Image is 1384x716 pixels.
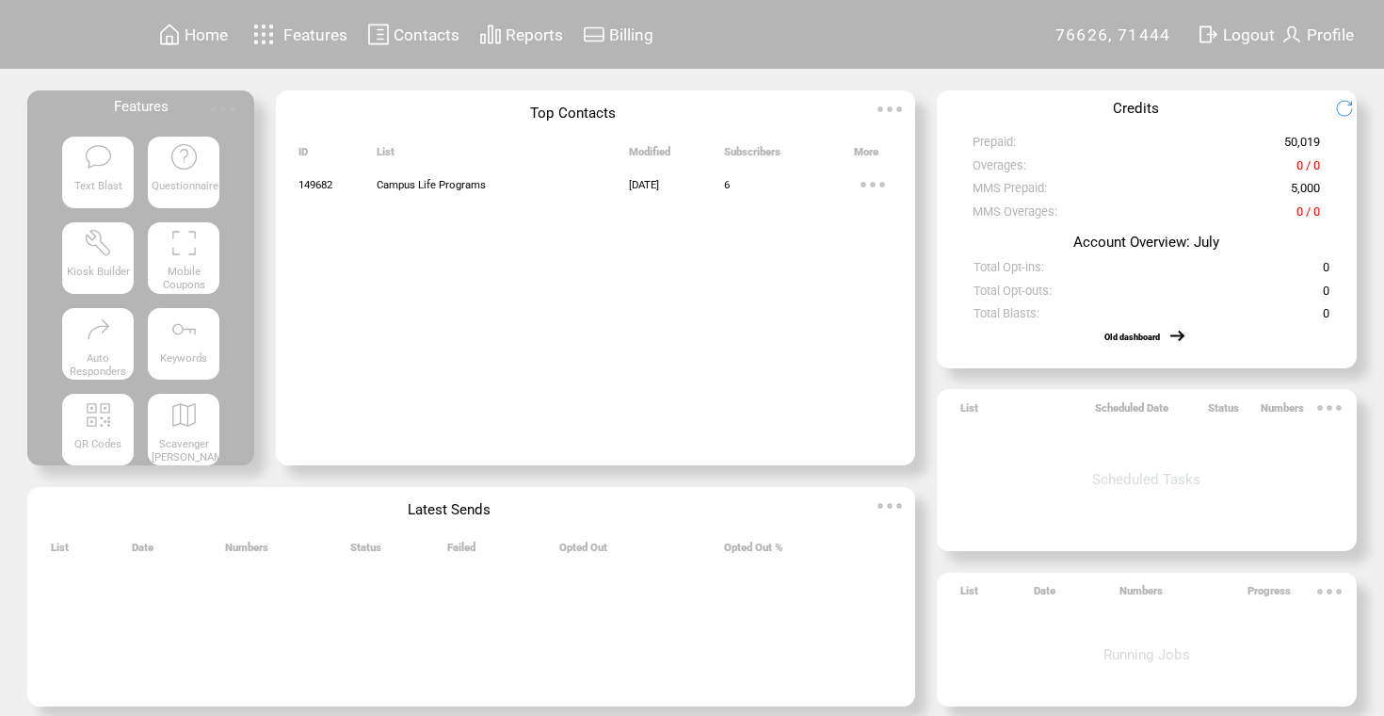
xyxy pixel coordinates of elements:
span: Kiosk Builder [67,265,130,278]
img: ellypsis.svg [1311,389,1348,427]
span: List [377,145,394,166]
span: Progress [1247,584,1291,605]
a: Scavenger [PERSON_NAME] [148,394,219,465]
span: QR Codes [74,437,121,450]
span: Prepaid: [973,135,1016,156]
a: Auto Responders [62,308,134,380]
img: chart.svg [479,23,502,46]
span: Latest Sends [408,501,491,518]
span: List [960,584,978,605]
span: Contacts [394,25,459,44]
img: keywords.svg [169,315,199,344]
span: Total Blasts: [974,306,1039,328]
img: profile.svg [1280,23,1303,46]
span: Home [185,25,228,44]
img: contacts.svg [367,23,390,46]
span: Running Jobs [1103,646,1190,663]
span: Modified [629,145,670,166]
span: 0 [1323,260,1329,282]
img: ellypsis.svg [1311,573,1348,610]
img: refresh.png [1335,99,1368,118]
img: exit.svg [1197,23,1219,46]
span: List [51,541,69,561]
a: Logout [1194,20,1278,49]
span: Questionnaire [152,179,218,192]
span: Billing [609,25,653,44]
img: auto-responders.svg [84,315,113,344]
span: Opted Out % [724,541,782,561]
span: Reports [506,25,563,44]
a: Contacts [364,20,462,49]
span: Campus Life Programs [377,178,486,191]
img: coupons.svg [169,228,199,257]
span: ID [298,145,308,166]
span: List [960,401,978,422]
a: Text Blast [62,137,134,208]
span: MMS Overages: [973,204,1057,226]
span: Scheduled Date [1095,401,1168,422]
a: Old dashboard [1104,333,1160,342]
a: Keywords [148,308,219,380]
img: scavenger.svg [169,400,199,430]
span: 76626, 71444 [1055,25,1171,44]
span: Overages: [973,158,1026,180]
span: Profile [1307,25,1354,44]
span: Total Opt-outs: [974,284,1052,305]
span: 0 [1323,284,1329,305]
span: 149682 [298,178,332,191]
span: 0 [1323,306,1329,328]
span: Numbers [1119,584,1163,605]
span: 0 / 0 [1296,204,1320,226]
span: Features [114,98,169,115]
span: Account Overview: July [1073,234,1219,251]
img: features.svg [248,19,281,50]
span: Mobile Coupons [163,265,205,291]
span: Opted Out [559,541,607,561]
span: Logout [1223,25,1275,44]
span: Auto Responders [70,351,126,378]
span: 6 [724,178,730,191]
a: Kiosk Builder [62,222,134,294]
img: text-blast.svg [84,142,113,171]
span: Top Contacts [530,105,616,122]
img: ellypsis.svg [871,90,909,128]
a: Profile [1278,20,1357,49]
a: QR Codes [62,394,134,465]
span: Total Opt-ins: [974,260,1044,282]
a: Mobile Coupons [148,222,219,294]
span: 50,019 [1284,135,1320,156]
img: ellypsis.svg [854,166,892,203]
span: More [854,145,878,166]
span: Date [132,541,153,561]
span: Scheduled Tasks [1092,471,1200,488]
span: MMS Prepaid: [973,181,1047,203]
img: creidtcard.svg [583,23,605,46]
a: Home [155,20,231,49]
img: home.svg [158,23,181,46]
a: Features [245,16,351,53]
img: qr.svg [84,400,113,430]
img: questionnaire.svg [169,142,199,171]
span: Date [1034,584,1055,605]
span: Numbers [1261,401,1304,422]
span: [DATE] [629,178,659,191]
a: Questionnaire [148,137,219,208]
span: Features [283,25,347,44]
img: ellypsis.svg [871,487,909,525]
span: Subscribers [724,145,781,166]
span: Scavenger [PERSON_NAME] [152,437,232,464]
img: tool%201.svg [84,228,113,257]
span: Text Blast [74,179,122,192]
span: Status [1208,401,1239,422]
span: Failed [447,541,475,561]
span: 0 / 0 [1296,158,1320,180]
span: Status [350,541,381,561]
span: Numbers [225,541,268,561]
span: Keywords [160,351,207,365]
span: 5,000 [1291,181,1320,203]
a: Billing [580,20,656,49]
img: ellypsis.svg [204,90,242,128]
a: Reports [476,20,566,49]
span: Credits [1113,100,1159,117]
